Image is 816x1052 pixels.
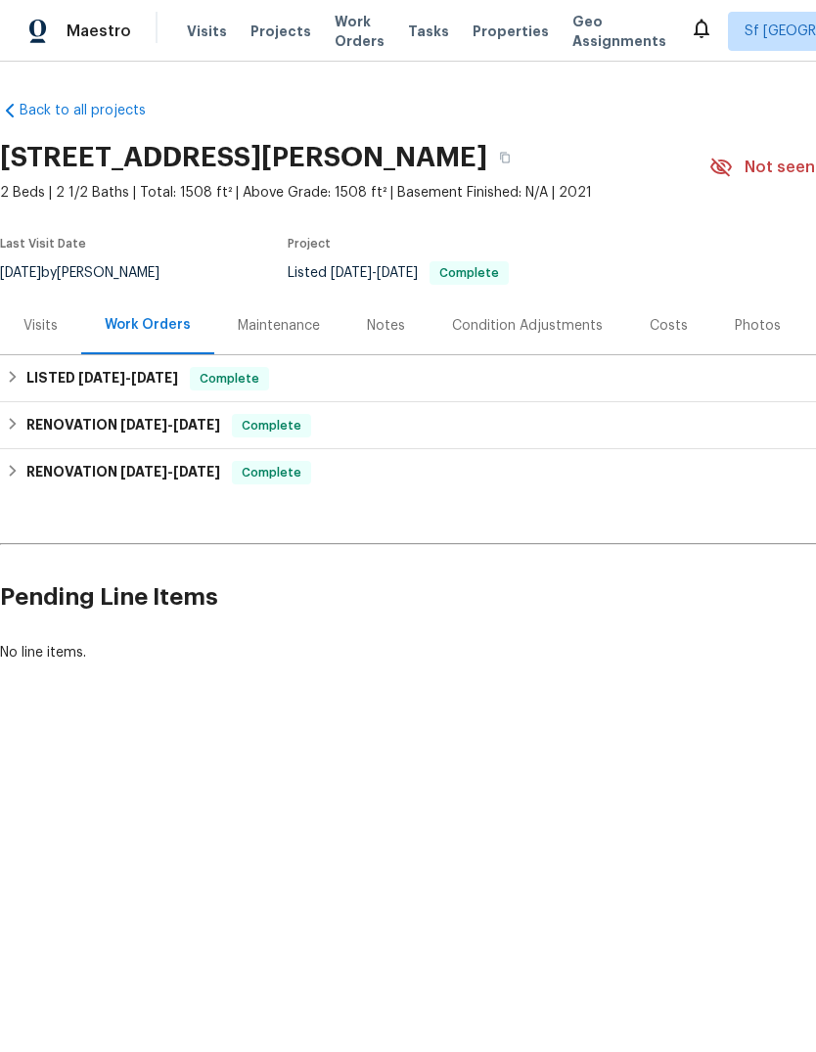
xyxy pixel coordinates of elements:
[288,266,509,280] span: Listed
[650,316,688,336] div: Costs
[473,22,549,41] span: Properties
[234,416,309,435] span: Complete
[105,315,191,335] div: Work Orders
[377,266,418,280] span: [DATE]
[120,418,220,432] span: -
[78,371,125,385] span: [DATE]
[131,371,178,385] span: [DATE]
[192,369,267,389] span: Complete
[120,418,167,432] span: [DATE]
[452,316,603,336] div: Condition Adjustments
[288,238,331,250] span: Project
[238,316,320,336] div: Maintenance
[187,22,227,41] span: Visits
[120,465,220,479] span: -
[120,465,167,479] span: [DATE]
[367,316,405,336] div: Notes
[331,266,372,280] span: [DATE]
[173,418,220,432] span: [DATE]
[735,316,781,336] div: Photos
[487,140,522,175] button: Copy Address
[331,266,418,280] span: -
[572,12,666,51] span: Geo Assignments
[250,22,311,41] span: Projects
[67,22,131,41] span: Maestro
[26,414,220,437] h6: RENOVATION
[431,267,507,279] span: Complete
[173,465,220,479] span: [DATE]
[78,371,178,385] span: -
[26,461,220,484] h6: RENOVATION
[23,316,58,336] div: Visits
[408,24,449,38] span: Tasks
[234,463,309,482] span: Complete
[26,367,178,390] h6: LISTED
[335,12,385,51] span: Work Orders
